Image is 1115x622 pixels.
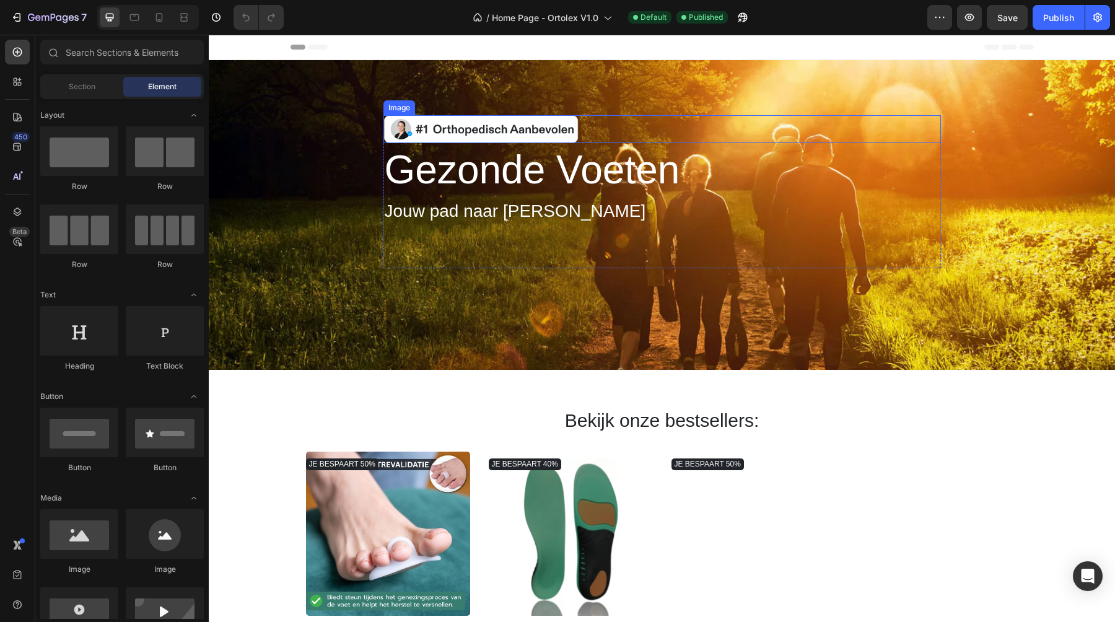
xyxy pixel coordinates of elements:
[987,5,1028,30] button: Save
[184,105,204,125] span: Toggle open
[184,387,204,406] span: Toggle open
[40,110,64,121] span: Layout
[148,81,177,92] span: Element
[689,12,723,23] span: Published
[40,289,56,300] span: Text
[209,35,1115,622] iframe: Design area
[1043,11,1074,24] div: Publish
[40,564,118,575] div: Image
[184,488,204,508] span: Toggle open
[126,462,204,473] div: Button
[5,5,92,30] button: 7
[40,493,62,504] span: Media
[280,417,444,581] a: Boomee Orthopedische Inlegzolen | Pijnverlichtend en schokabsorberend
[12,132,30,142] div: 450
[486,11,489,24] span: /
[463,417,627,581] a: Valgux™ Brace | Teencorrector bij scheefstand (Hallux Valgus)
[40,391,63,402] span: Button
[69,81,95,92] span: Section
[126,564,204,575] div: Image
[1073,561,1103,591] div: Open Intercom Messenger
[126,259,204,270] div: Row
[126,361,204,372] div: Text Block
[280,424,352,436] pre: JE BESPAART 40%
[641,12,667,23] span: Default
[81,10,87,25] p: 7
[40,462,118,473] div: Button
[40,181,118,192] div: Row
[40,40,204,64] input: Search Sections & Elements
[463,424,535,436] pre: JE BESPAART 50%
[40,259,118,270] div: Row
[234,5,284,30] div: Undo/Redo
[184,285,204,305] span: Toggle open
[40,361,118,372] div: Heading
[997,12,1018,23] span: Save
[1033,5,1085,30] button: Publish
[492,11,598,24] span: Home Page - Ortolex V1.0
[9,227,30,237] div: Beta
[126,181,204,192] div: Row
